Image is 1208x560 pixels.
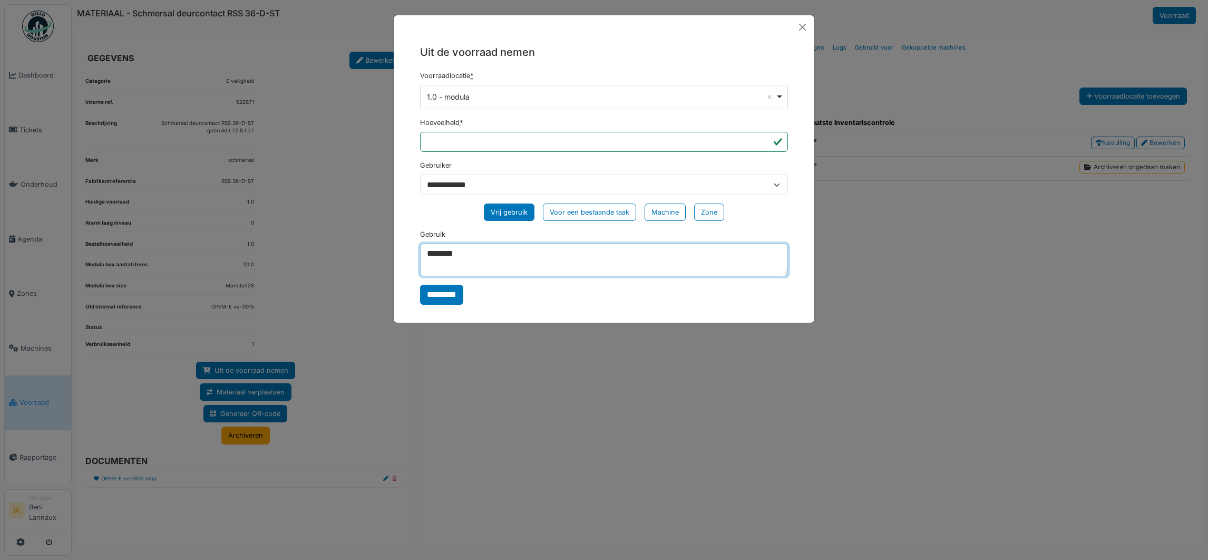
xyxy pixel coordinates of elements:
div: Zone [694,204,724,221]
button: Remove item: '122511' [764,92,775,102]
label: Gebruik [420,229,445,239]
label: Voorraadlocatie [420,71,473,81]
div: 1.0 - modula [427,91,775,102]
label: Hoeveelheid [420,118,463,128]
div: Machine [645,204,686,221]
h5: Uit de voorraad nemen [420,44,788,60]
div: Vrij gebruik [484,204,534,221]
button: Close [795,20,810,35]
div: Voor een bestaande taak [543,204,636,221]
abbr: Verplicht [460,119,463,127]
abbr: Verplicht [470,72,473,80]
label: Gebruiker [420,160,452,170]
